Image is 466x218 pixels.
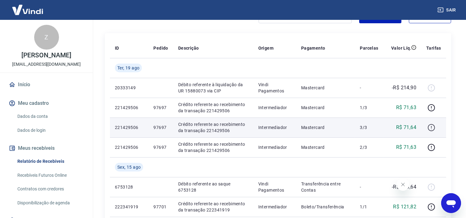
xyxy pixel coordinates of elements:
[15,155,85,168] a: Relatório de Recebíveis
[117,65,139,71] span: Ter, 19 ago
[4,4,52,9] span: Olá! Precisa de ajuda?
[21,52,71,59] p: [PERSON_NAME]
[301,45,325,51] p: Pagamento
[301,181,350,193] p: Transferência entre Contas
[178,45,199,51] p: Descrição
[397,178,409,191] iframe: Fechar mensagem
[7,0,48,19] img: Vindi
[117,164,141,170] span: Sex, 15 ago
[7,96,85,110] button: Meu cadastro
[115,85,143,91] p: 20333149
[153,105,168,111] p: 97697
[360,204,378,210] p: 1/1
[393,203,417,211] p: R$ 121,82
[258,82,291,94] p: Vindi Pagamentos
[178,101,248,114] p: Crédito referente ao recebimento da transação 221429506
[396,104,416,111] p: R$ 71,63
[436,4,459,16] button: Sair
[301,204,350,210] p: Boleto/Transferência
[301,144,350,150] p: Mastercard
[396,124,416,131] p: R$ 71,64
[426,45,441,51] p: Tarifas
[360,124,378,131] p: 3/3
[7,141,85,155] button: Meus recebíveis
[178,181,248,193] p: Débito referente ao saque 6753128
[15,110,85,123] a: Dados da conta
[153,144,168,150] p: 97697
[301,85,350,91] p: Mastercard
[178,121,248,134] p: Crédito referente ao recebimento da transação 221429506
[360,45,378,51] p: Parcelas
[153,124,168,131] p: 97697
[258,105,291,111] p: Intermediador
[7,78,85,91] a: Início
[301,105,350,111] p: Mastercard
[153,45,168,51] p: Pedido
[115,144,143,150] p: 221429506
[301,124,350,131] p: Mastercard
[392,183,416,191] p: -R$ 243,64
[178,141,248,153] p: Crédito referente ao recebimento da transação 221429506
[258,124,291,131] p: Intermediador
[258,181,291,193] p: Vindi Pagamentos
[178,201,248,213] p: Crédito referente ao recebimento da transação 222341919
[258,45,274,51] p: Origem
[115,184,143,190] p: 6753128
[258,204,291,210] p: Intermediador
[12,61,81,68] p: [EMAIL_ADDRESS][DOMAIN_NAME]
[15,169,85,182] a: Recebíveis Futuros Online
[441,193,461,213] iframe: Botão para abrir a janela de mensagens
[360,105,378,111] p: 1/3
[360,184,378,190] p: -
[178,82,248,94] p: Débito referente à liquidação da UR 15880073 via CIP
[391,45,411,51] p: Valor Líq.
[360,144,378,150] p: 2/3
[15,197,85,209] a: Disponibilização de agenda
[34,25,59,50] div: Z
[115,45,119,51] p: ID
[115,204,143,210] p: 222341919
[360,85,378,91] p: -
[15,124,85,137] a: Dados de login
[115,124,143,131] p: 221429506
[258,144,291,150] p: Intermediador
[396,144,416,151] p: R$ 71,63
[392,84,416,91] p: -R$ 214,90
[153,204,168,210] p: 97701
[15,183,85,195] a: Contratos com credores
[115,105,143,111] p: 221429506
